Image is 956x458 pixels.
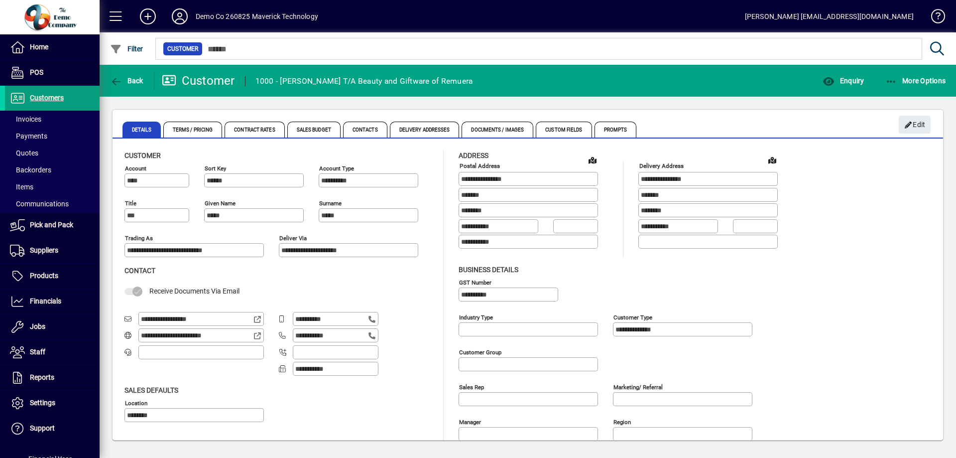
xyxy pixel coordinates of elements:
[462,122,533,138] span: Documents / Images
[613,313,652,320] mat-label: Customer type
[122,122,161,138] span: Details
[124,152,161,159] span: Customer
[5,35,100,60] a: Home
[595,122,637,138] span: Prompts
[5,238,100,263] a: Suppliers
[536,122,592,138] span: Custom Fields
[10,200,69,208] span: Communications
[205,200,236,207] mat-label: Given name
[5,128,100,145] a: Payments
[459,152,488,159] span: Address
[10,132,47,140] span: Payments
[745,8,914,24] div: [PERSON_NAME] [EMAIL_ADDRESS][DOMAIN_NAME]
[5,60,100,85] a: POS
[162,73,235,89] div: Customer
[459,313,493,320] mat-label: Industry type
[30,399,55,407] span: Settings
[319,165,354,172] mat-label: Account Type
[5,340,100,365] a: Staff
[205,165,226,172] mat-label: Sort key
[110,77,143,85] span: Back
[5,264,100,289] a: Products
[30,43,48,51] span: Home
[820,72,866,90] button: Enquiry
[279,235,307,242] mat-label: Deliver via
[125,200,136,207] mat-label: Title
[883,72,949,90] button: More Options
[5,314,100,339] a: Jobs
[108,40,146,58] button: Filter
[110,45,143,53] span: Filter
[108,72,146,90] button: Back
[167,44,198,54] span: Customer
[30,246,58,254] span: Suppliers
[100,72,154,90] app-page-header-button: Back
[30,297,61,305] span: Financials
[125,399,147,406] mat-label: Location
[5,289,100,314] a: Financials
[149,287,239,295] span: Receive Documents Via Email
[5,365,100,390] a: Reports
[5,416,100,441] a: Support
[613,383,663,390] mat-label: Marketing/ Referral
[5,213,100,238] a: Pick and Pack
[196,8,318,24] div: Demo Co 260825 Maverick Technology
[459,383,484,390] mat-label: Sales rep
[225,122,284,138] span: Contract Rates
[885,77,946,85] span: More Options
[255,73,473,89] div: 1000 - [PERSON_NAME] T/A Beauty and Giftware of Remuera
[459,418,481,425] mat-label: Manager
[30,348,45,356] span: Staff
[30,424,55,432] span: Support
[390,122,460,138] span: Delivery Addresses
[5,161,100,178] a: Backorders
[30,322,45,330] span: Jobs
[319,200,342,207] mat-label: Surname
[764,152,780,168] a: View on map
[125,235,153,242] mat-label: Trading as
[287,122,341,138] span: Sales Budget
[10,149,38,157] span: Quotes
[343,122,387,138] span: Contacts
[5,195,100,212] a: Communications
[5,111,100,128] a: Invoices
[904,117,926,133] span: Edit
[30,68,43,76] span: POS
[163,122,223,138] span: Terms / Pricing
[30,94,64,102] span: Customers
[899,116,931,134] button: Edit
[459,348,501,355] mat-label: Customer group
[30,221,73,229] span: Pick and Pack
[823,77,864,85] span: Enquiry
[30,373,54,381] span: Reports
[5,178,100,195] a: Items
[124,386,178,394] span: Sales defaults
[124,267,155,275] span: Contact
[5,145,100,161] a: Quotes
[5,391,100,416] a: Settings
[459,266,518,274] span: Business details
[30,272,58,280] span: Products
[613,418,631,425] mat-label: Region
[132,7,164,25] button: Add
[164,7,196,25] button: Profile
[585,152,600,168] a: View on map
[459,279,491,286] mat-label: GST Number
[125,165,146,172] mat-label: Account
[10,183,33,191] span: Items
[924,2,944,34] a: Knowledge Base
[10,166,51,174] span: Backorders
[10,115,41,123] span: Invoices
